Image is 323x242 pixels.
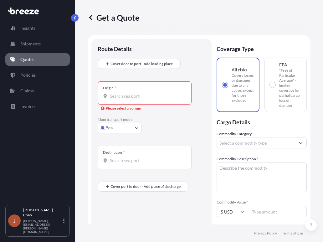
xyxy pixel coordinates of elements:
[232,73,254,103] span: Covers losses or damages due to any cause, except for those excluded
[20,56,34,63] p: Quotes
[5,85,70,97] a: Claims
[270,82,275,88] input: FPA"Free of Particular Average" - limited coverage for partial cargo loss or damage
[110,93,184,99] input: Origin
[5,100,70,113] a: Invoices
[217,156,258,162] label: Commodity Description
[110,157,184,164] input: Destination
[20,72,36,78] p: Policies
[217,112,307,131] p: Cargo Details
[254,231,277,236] a: Privacy Policy
[106,125,113,131] span: Sea
[20,103,36,110] p: Invoices
[5,38,70,50] a: Shipments
[20,41,41,47] p: Shipments
[232,67,247,73] span: All risks
[20,88,34,94] p: Claims
[110,183,181,190] span: Cover port to door - Add place of discharge
[103,150,125,155] div: Destination
[103,85,116,90] div: Origin
[5,53,70,66] a: Quotes
[20,25,35,31] p: Insights
[217,137,295,148] input: Select a commodity type
[279,68,301,108] span: "Free of Particular Average" - limited coverage for partial cargo loss or damage
[217,131,254,137] label: Commodity Category
[88,13,139,23] p: Get a Quote
[98,182,188,192] button: Cover port to door - Add place of discharge
[98,45,132,53] p: Route Details
[23,219,62,234] p: [PERSON_NAME][EMAIL_ADDRESS][PERSON_NAME][DOMAIN_NAME]
[101,105,141,111] div: Please select an origin
[5,22,70,34] a: Insights
[282,231,303,236] a: Terms of Use
[98,122,141,133] button: Select transport
[222,82,228,88] input: All risksCovers losses or damages due to any cause, except for those excluded
[217,39,307,58] p: Coverage Type
[217,200,307,205] span: Commodity Value
[5,69,70,81] a: Policies
[13,218,16,224] span: J
[110,61,173,67] span: Cover door to port - Add loading place
[98,59,181,69] button: Cover door to port - Add loading place
[98,117,205,122] p: Main transport mode
[248,206,307,217] input: Type amount
[279,62,287,68] span: FPA
[295,137,306,148] button: Show suggestions
[23,208,62,218] p: [PERSON_NAME] Chao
